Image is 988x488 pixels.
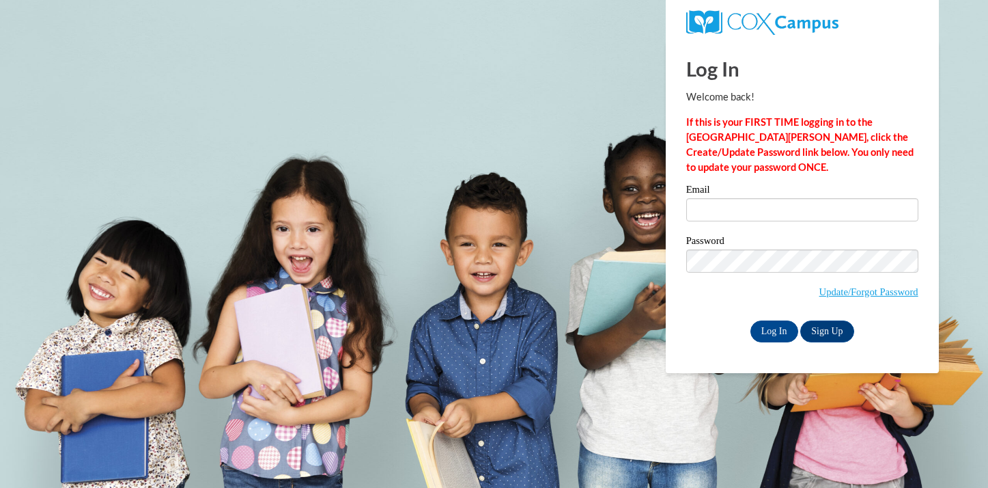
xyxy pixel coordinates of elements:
label: Password [686,236,918,249]
a: Sign Up [800,321,853,342]
strong: If this is your FIRST TIME logging in to the [GEOGRAPHIC_DATA][PERSON_NAME], click the Create/Upd... [686,116,914,173]
input: Log In [750,321,798,342]
a: COX Campus [686,16,838,27]
h1: Log In [686,55,918,83]
label: Email [686,185,918,198]
img: COX Campus [686,10,838,35]
p: Welcome back! [686,90,918,105]
a: Update/Forgot Password [819,286,918,297]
